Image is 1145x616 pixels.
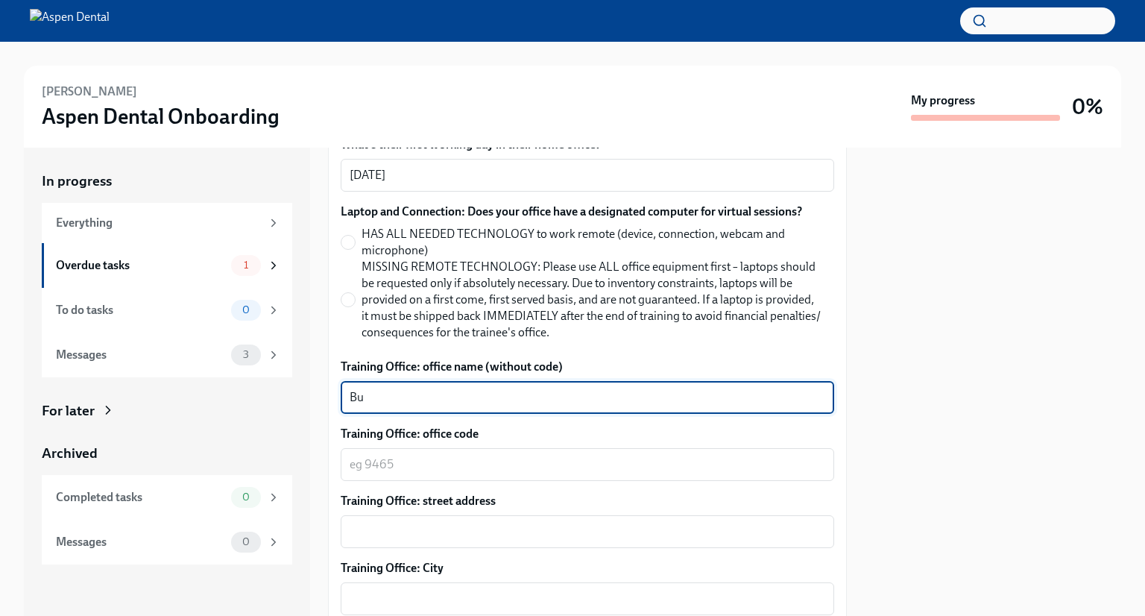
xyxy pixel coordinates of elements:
[42,172,292,191] a: In progress
[42,475,292,520] a: Completed tasks0
[1072,93,1103,120] h3: 0%
[341,359,834,375] label: Training Office: office name (without code)
[56,534,225,550] div: Messages
[341,493,834,509] label: Training Office: street address
[341,426,834,442] label: Training Office: office code
[42,243,292,288] a: Overdue tasks1
[42,288,292,333] a: To do tasks0
[362,226,822,259] span: HAS ALL NEEDED TECHNOLOGY to work remote (device, connection, webcam and microphone)
[350,166,825,184] textarea: [DATE]
[42,520,292,565] a: Messages0
[911,92,975,109] strong: My progress
[42,401,95,421] div: For later
[235,260,257,271] span: 1
[56,302,225,318] div: To do tasks
[362,259,822,341] span: MISSING REMOTE TECHNOLOGY: Please use ALL office equipment first – laptops should be requested on...
[56,215,261,231] div: Everything
[42,444,292,463] a: Archived
[233,536,259,547] span: 0
[56,489,225,506] div: Completed tasks
[56,257,225,274] div: Overdue tasks
[30,9,110,33] img: Aspen Dental
[234,349,258,360] span: 3
[233,304,259,315] span: 0
[42,203,292,243] a: Everything
[42,333,292,377] a: Messages3
[42,103,280,130] h3: Aspen Dental Onboarding
[233,491,259,503] span: 0
[341,204,834,220] label: Laptop and Connection: Does your office have a designated computer for virtual sessions?
[350,389,825,406] textarea: Bu
[341,560,834,576] label: Training Office: City
[42,401,292,421] a: For later
[56,347,225,363] div: Messages
[42,84,137,100] h6: [PERSON_NAME]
